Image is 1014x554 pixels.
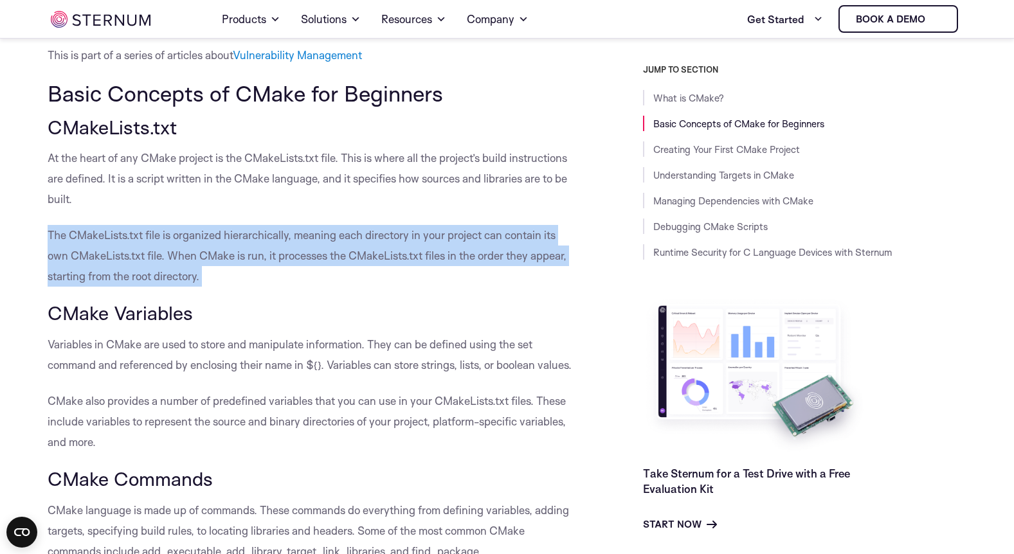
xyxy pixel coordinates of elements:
[233,48,362,62] a: Vulnerability Management
[48,81,579,105] h2: Basic Concepts of CMake for Beginners
[467,1,529,37] a: Company
[301,1,361,37] a: Solutions
[653,220,768,233] a: Debugging CMake Scripts
[48,468,579,490] h3: CMake Commands
[653,92,724,104] a: What is CMake?
[48,148,579,210] p: At the heart of any CMake project is the CMakeLists.txt file. This is where all the project’s bui...
[48,48,362,62] span: This is part of a series of articles about
[653,169,794,181] a: Understanding Targets in CMake
[48,391,579,452] p: CMake also provides a number of predefined variables that you can use in your CMakeLists.txt file...
[643,296,868,456] img: Take Sternum for a Test Drive with a Free Evaluation Kit
[930,14,941,24] img: sternum iot
[48,334,579,375] p: Variables in CMake are used to store and manipulate information. They can be defined using the se...
[48,302,579,324] h3: CMake Variables
[653,118,824,130] a: Basic Concepts of CMake for Beginners
[653,143,800,156] a: Creating Your First CMake Project
[48,116,579,138] h3: CMakeLists.txt
[643,517,717,532] a: Start Now
[6,517,37,548] button: Open CMP widget
[48,225,579,287] p: The CMakeLists.txt file is organized hierarchically, meaning each directory in your project can c...
[653,246,892,258] a: Runtime Security for C Language Devices with Sternum
[643,64,973,75] h3: JUMP TO SECTION
[51,11,150,28] img: sternum iot
[653,195,813,207] a: Managing Dependencies with CMake
[222,1,280,37] a: Products
[643,467,850,496] a: Take Sternum for a Test Drive with a Free Evaluation Kit
[838,5,958,33] a: Book a demo
[381,1,446,37] a: Resources
[747,6,823,32] a: Get Started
